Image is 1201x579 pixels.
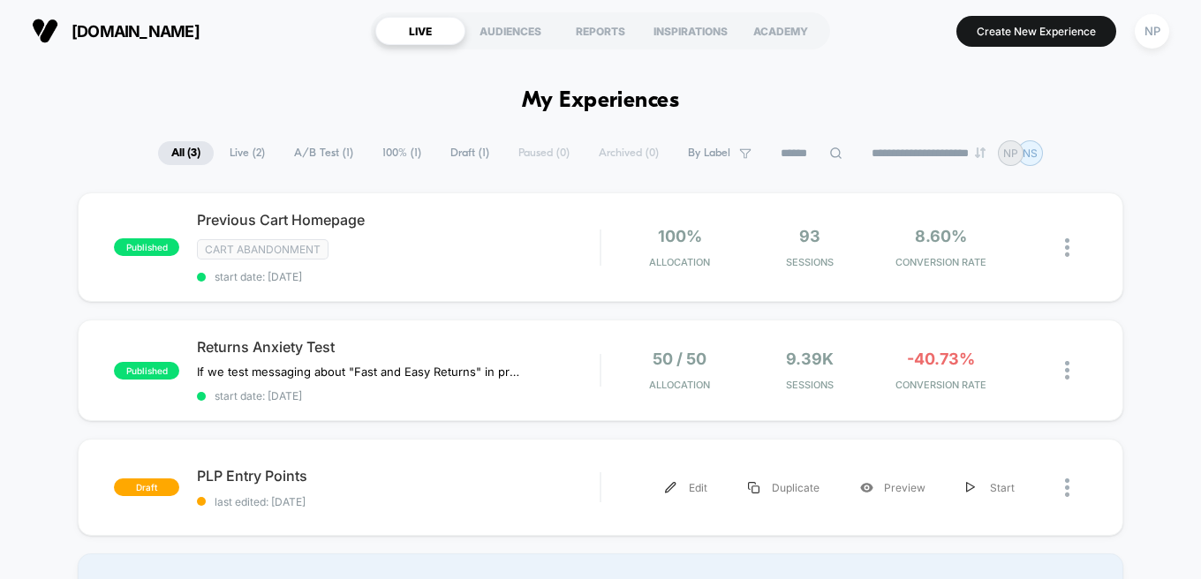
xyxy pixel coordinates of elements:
[465,17,555,45] div: AUDIENCES
[688,147,730,160] span: By Label
[665,482,676,493] img: menu
[786,350,834,368] span: 9.39k
[840,468,946,508] div: Preview
[555,17,646,45] div: REPORTS
[522,88,680,114] h1: My Experiences
[216,141,278,165] span: Live ( 2 )
[750,256,872,268] span: Sessions
[880,379,1001,391] span: CONVERSION RATE
[915,227,967,245] span: 8.60%
[197,270,600,283] span: start date: [DATE]
[197,389,600,402] span: start date: [DATE]
[369,141,434,165] span: 100% ( 1 )
[197,211,600,229] span: Previous Cart Homepage
[114,362,179,380] span: published
[281,141,366,165] span: A/B Test ( 1 )
[880,256,1001,268] span: CONVERSION RATE
[197,338,600,356] span: Returns Anxiety Test
[975,147,986,158] img: end
[646,17,736,45] div: INSPIRATIONS
[197,495,600,508] span: last edited: [DATE]
[748,482,759,493] img: menu
[26,17,205,45] button: [DOMAIN_NAME]
[1129,13,1175,49] button: NP
[645,468,728,508] div: Edit
[197,365,525,379] span: If we test messaging about "Fast and Easy Returns" in proximity to ATC, users will feel reassured...
[966,482,975,493] img: menu
[907,350,975,368] span: -40.73%
[114,478,179,496] span: draft
[653,350,706,368] span: 50 / 50
[649,256,710,268] span: Allocation
[728,468,840,508] div: Duplicate
[1065,238,1069,257] img: close
[72,22,200,41] span: [DOMAIN_NAME]
[1003,147,1018,160] p: NP
[32,18,58,44] img: Visually logo
[197,239,329,259] span: Cart Abandonment
[197,467,600,485] span: PLP Entry Points
[375,17,465,45] div: LIVE
[1023,147,1038,160] p: NS
[736,17,826,45] div: ACADEMY
[750,379,872,391] span: Sessions
[956,16,1116,47] button: Create New Experience
[114,238,179,256] span: published
[158,141,214,165] span: All ( 3 )
[1065,478,1069,497] img: close
[946,468,1035,508] div: Start
[799,227,820,245] span: 93
[1065,361,1069,380] img: close
[658,227,702,245] span: 100%
[437,141,502,165] span: Draft ( 1 )
[649,379,710,391] span: Allocation
[1135,14,1169,49] div: NP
